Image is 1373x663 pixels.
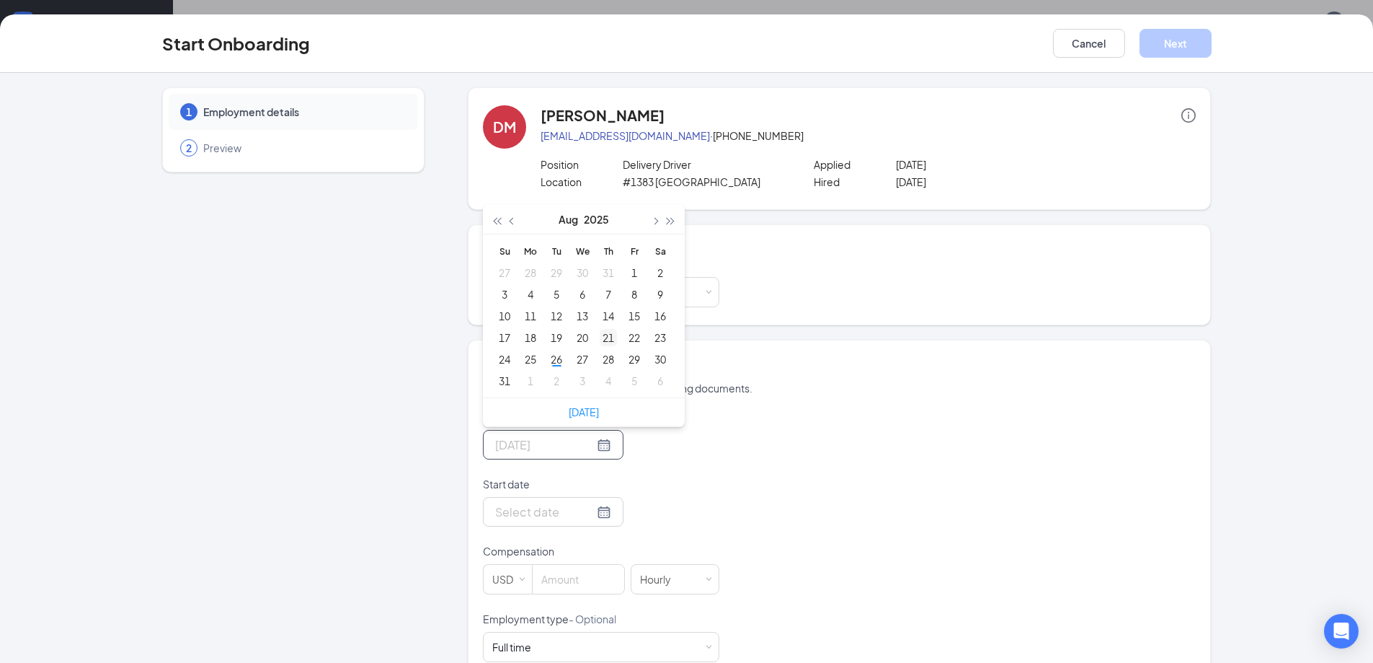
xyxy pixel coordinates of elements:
a: [DATE] [569,405,599,418]
div: 30 [574,264,591,281]
p: Position [541,157,623,172]
div: USD [492,565,523,594]
span: Preview [203,141,404,155]
div: 9 [652,286,669,303]
td: 2025-08-14 [595,305,621,327]
td: 2025-08-21 [595,327,621,348]
td: 2025-07-29 [543,262,569,284]
td: 2025-08-23 [647,327,673,348]
td: 2025-08-26 [543,348,569,370]
h3: Start Onboarding [162,31,310,56]
div: Full time [492,640,531,654]
p: Hired [814,175,896,189]
div: 2 [548,372,565,390]
div: 25 [522,351,539,368]
span: Employment details [203,105,404,119]
div: 26 [548,351,565,368]
td: 2025-08-30 [647,348,673,370]
p: This information is used to create onboarding documents. [483,381,1196,395]
div: 6 [652,372,669,390]
input: Select date [495,503,594,521]
div: 24 [496,351,513,368]
div: 3 [496,286,513,303]
div: 6 [574,286,591,303]
div: 29 [626,351,643,368]
div: DM [493,117,516,137]
div: 20 [574,329,591,346]
th: Su [492,240,517,262]
td: 2025-08-07 [595,284,621,305]
span: info-circle [1181,108,1196,123]
td: 2025-08-29 [621,348,647,370]
div: 15 [626,307,643,325]
a: [EMAIL_ADDRESS][DOMAIN_NAME] [541,129,710,142]
td: 2025-08-15 [621,305,647,327]
td: 2025-08-09 [647,284,673,305]
div: 7 [600,286,617,303]
td: 2025-08-08 [621,284,647,305]
td: 2025-09-06 [647,370,673,392]
div: 17 [496,329,513,346]
td: 2025-08-02 [647,262,673,284]
th: Fr [621,240,647,262]
td: 2025-08-03 [492,284,517,305]
th: Th [595,240,621,262]
td: 2025-08-04 [517,284,543,305]
td: 2025-07-31 [595,262,621,284]
span: - Optional [569,612,616,625]
div: 29 [548,264,565,281]
td: 2025-08-28 [595,348,621,370]
td: 2025-08-13 [569,305,595,327]
p: Employment type [483,612,719,626]
h4: [PERSON_NAME] [541,105,665,126]
div: 8 [626,286,643,303]
div: 3 [574,372,591,390]
td: 2025-08-24 [492,348,517,370]
td: 2025-08-16 [647,305,673,327]
div: 12 [548,307,565,325]
div: 18 [522,329,539,346]
td: 2025-08-17 [492,327,517,348]
p: · [PHONE_NUMBER] [541,128,1196,143]
div: 2 [652,264,669,281]
div: 28 [522,264,539,281]
div: 19 [548,329,565,346]
button: Cancel [1053,29,1125,58]
td: 2025-08-31 [492,370,517,392]
button: 2025 [584,205,609,234]
td: 2025-08-19 [543,327,569,348]
th: Tu [543,240,569,262]
th: Sa [647,240,673,262]
div: 27 [496,264,513,281]
td: 2025-07-27 [492,262,517,284]
div: 21 [600,329,617,346]
div: 23 [652,329,669,346]
h4: Employment details [483,358,1196,378]
p: Compensation [483,544,719,558]
td: 2025-08-12 [543,305,569,327]
td: 2025-08-11 [517,305,543,327]
button: Aug [559,205,578,234]
div: 28 [600,351,617,368]
button: Next [1139,29,1212,58]
p: [DATE] [896,175,1059,189]
td: 2025-08-18 [517,327,543,348]
td: 2025-09-05 [621,370,647,392]
div: 22 [626,329,643,346]
div: Hourly [640,565,681,594]
td: 2025-08-25 [517,348,543,370]
div: 4 [600,372,617,390]
div: 30 [652,351,669,368]
td: 2025-08-27 [569,348,595,370]
td: 2025-09-04 [595,370,621,392]
div: 11 [522,307,539,325]
p: #1383 [GEOGRAPHIC_DATA] [623,175,786,189]
td: 2025-08-06 [569,284,595,305]
td: 2025-09-02 [543,370,569,392]
input: Amount [533,565,624,594]
div: 4 [522,286,539,303]
p: [DATE] [896,157,1059,172]
div: 1 [626,264,643,281]
div: 10 [496,307,513,325]
td: 2025-08-10 [492,305,517,327]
